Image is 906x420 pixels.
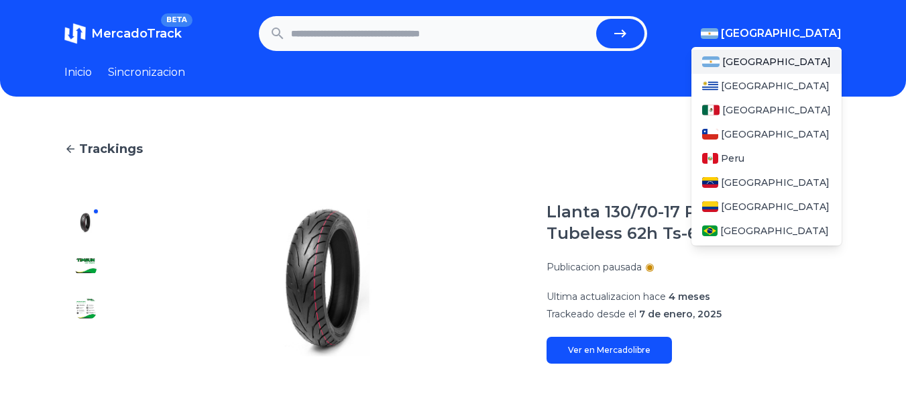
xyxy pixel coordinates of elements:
a: Trackings [64,140,842,158]
a: Ver en Mercadolibre [547,337,672,364]
span: Trackings [79,140,143,158]
h1: Llanta 130/70-17 Para Moto Tubeless 62h Ts-613 Timsun [547,201,842,244]
span: [GEOGRAPHIC_DATA] [721,200,830,213]
span: [GEOGRAPHIC_DATA] [721,127,830,141]
a: Mexico[GEOGRAPHIC_DATA] [691,98,842,122]
img: Peru [702,153,718,164]
span: BETA [161,13,192,27]
span: [GEOGRAPHIC_DATA] [722,103,831,117]
span: 4 meses [669,291,710,303]
img: Llanta 130/70-17 Para Moto Tubeless 62h Ts-613 Timsun [75,255,97,276]
span: [GEOGRAPHIC_DATA] [722,55,831,68]
img: Argentina [701,28,718,39]
span: [GEOGRAPHIC_DATA] [721,25,842,42]
a: Venezuela[GEOGRAPHIC_DATA] [691,170,842,195]
a: Uruguay[GEOGRAPHIC_DATA] [691,74,842,98]
span: [GEOGRAPHIC_DATA] [721,176,830,189]
a: Chile[GEOGRAPHIC_DATA] [691,122,842,146]
img: Llanta 130/70-17 Para Moto Tubeless 62h Ts-613 Timsun [134,201,520,364]
img: Llanta 130/70-17 Para Moto Tubeless 62h Ts-613 Timsun [75,298,97,319]
p: Publicacion pausada [547,260,642,274]
a: MercadoTrackBETA [64,23,182,44]
button: [GEOGRAPHIC_DATA] [701,25,842,42]
img: Venezuela [702,177,718,188]
span: [GEOGRAPHIC_DATA] [720,224,829,238]
a: Sincronizacion [108,64,185,81]
img: Mexico [702,105,720,115]
a: Colombia[GEOGRAPHIC_DATA] [691,195,842,219]
a: Inicio [64,64,92,81]
img: MercadoTrack [64,23,86,44]
span: MercadoTrack [91,26,182,41]
span: [GEOGRAPHIC_DATA] [721,79,830,93]
img: Uruguay [702,81,718,91]
a: Argentina[GEOGRAPHIC_DATA] [691,50,842,74]
img: Argentina [702,56,720,67]
img: Colombia [702,201,718,212]
a: Brasil[GEOGRAPHIC_DATA] [691,219,842,243]
img: Llanta 130/70-17 Para Moto Tubeless 62h Ts-613 Timsun [75,212,97,233]
span: Trackeado desde el [547,308,636,320]
span: 7 de enero, 2025 [639,308,722,320]
span: Ultima actualizacion hace [547,291,666,303]
a: PeruPeru [691,146,842,170]
span: Peru [721,152,744,165]
img: Brasil [702,225,718,236]
img: Chile [702,129,718,140]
